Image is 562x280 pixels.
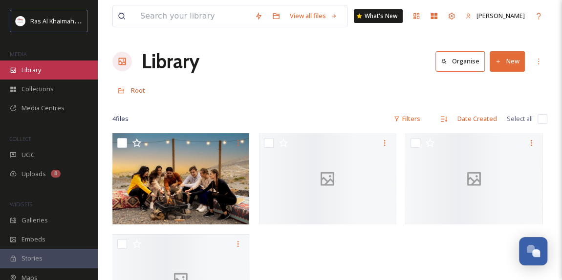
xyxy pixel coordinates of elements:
a: View all files [285,6,342,25]
input: Search your library [135,5,250,27]
span: Galleries [22,216,48,225]
span: 4 file s [112,114,129,123]
div: Date Created [453,109,502,128]
button: Open Chat [519,237,547,265]
span: Embeds [22,235,45,244]
span: Uploads [22,169,46,179]
a: Library [142,47,199,76]
button: New [490,51,525,71]
span: Library [22,65,41,75]
span: WIDGETS [10,200,32,208]
img: Logo_RAKTDA_RGB-01.png [16,16,25,26]
span: Collections [22,84,54,94]
a: Organise [435,51,490,71]
a: Root [131,84,145,96]
span: Stories [22,254,43,263]
span: COLLECT [10,135,31,142]
span: UGC [22,150,35,160]
div: Filters [389,109,425,128]
img: Camp 1770.jpg [112,133,249,224]
a: What's New [354,9,403,23]
span: Ras Al Khaimah Tourism Development Authority [30,16,169,25]
span: Media Centres [22,103,65,113]
a: [PERSON_NAME] [460,6,530,25]
span: Select all [507,114,533,123]
span: MEDIA [10,50,27,58]
span: Root [131,86,145,95]
button: Organise [435,51,485,71]
span: [PERSON_NAME] [476,11,525,20]
div: 8 [51,170,61,178]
